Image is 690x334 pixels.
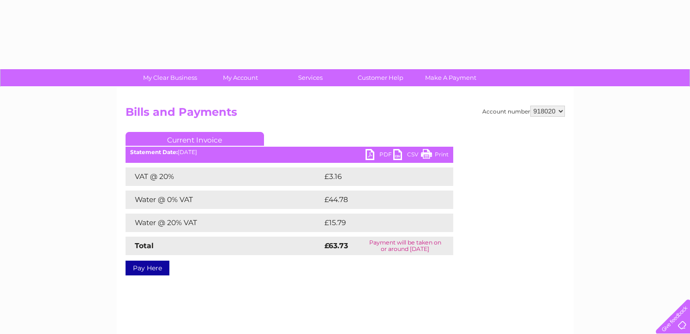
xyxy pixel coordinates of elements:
div: [DATE] [126,149,453,155]
a: PDF [366,149,393,162]
a: Current Invoice [126,132,264,146]
td: Water @ 20% VAT [126,214,322,232]
strong: £63.73 [324,241,348,250]
td: Water @ 0% VAT [126,191,322,209]
b: Statement Date: [130,149,178,155]
strong: Total [135,241,154,250]
a: CSV [393,149,421,162]
td: £3.16 [322,167,431,186]
a: My Clear Business [132,69,208,86]
td: Payment will be taken on or around [DATE] [357,237,453,255]
td: VAT @ 20% [126,167,322,186]
a: My Account [202,69,278,86]
a: Print [421,149,449,162]
a: Customer Help [342,69,419,86]
a: Pay Here [126,261,169,275]
td: £44.78 [322,191,435,209]
a: Make A Payment [413,69,489,86]
div: Account number [482,106,565,117]
a: Services [272,69,348,86]
h2: Bills and Payments [126,106,565,123]
td: £15.79 [322,214,434,232]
